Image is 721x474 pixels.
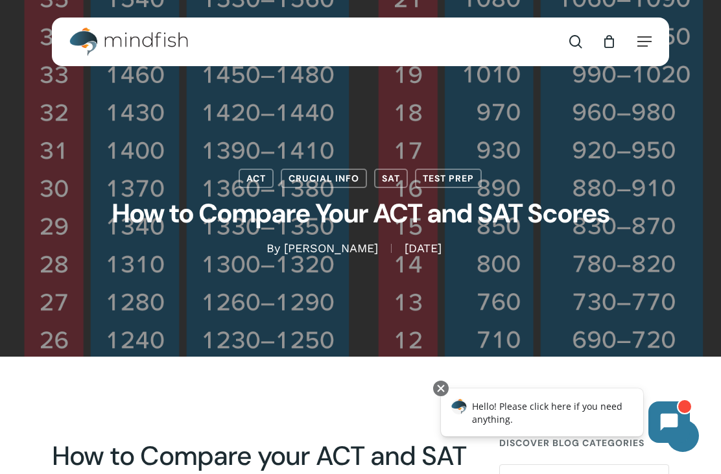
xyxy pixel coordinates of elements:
a: Navigation Menu [637,35,652,48]
span: [DATE] [391,244,455,253]
a: Cart [602,34,616,49]
a: [PERSON_NAME] [284,241,378,255]
a: ACT [239,169,274,188]
iframe: Chatbot [427,378,703,456]
a: SAT [374,169,408,188]
header: Main Menu [52,18,669,66]
a: Test Prep [415,169,482,188]
span: By [266,244,280,253]
a: Crucial Info [281,169,367,188]
h1: How to Compare Your ACT and SAT Scores [52,188,669,241]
